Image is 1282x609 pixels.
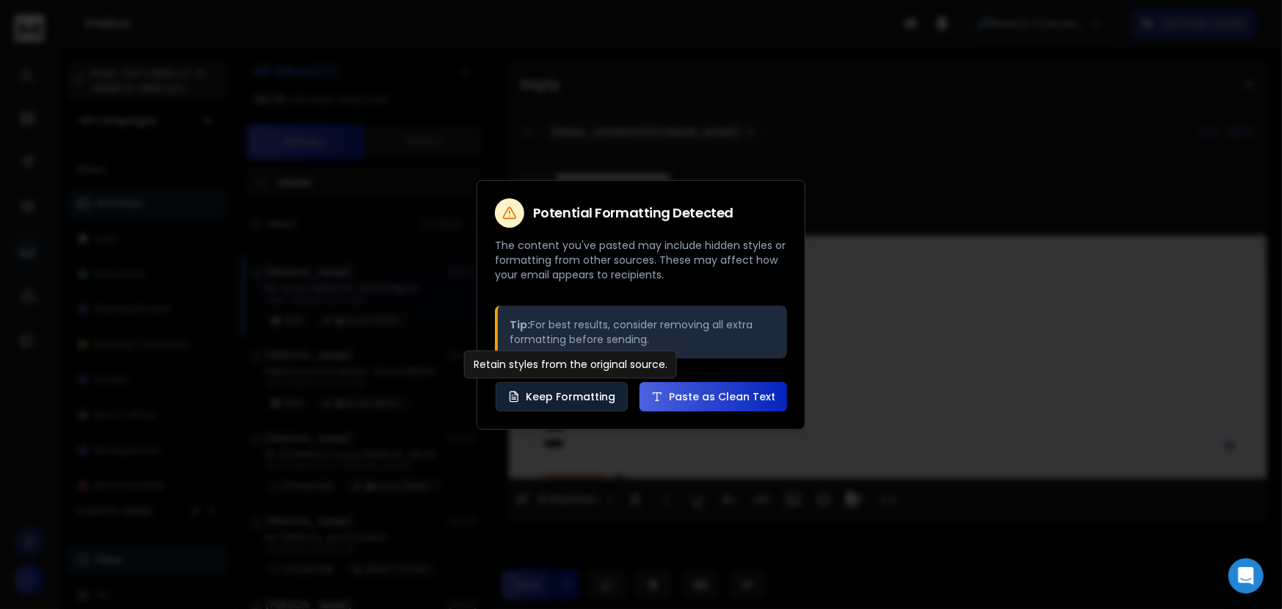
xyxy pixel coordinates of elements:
[464,350,677,378] div: Retain styles from the original source.
[495,238,787,282] p: The content you've pasted may include hidden styles or formatting from other sources. These may a...
[496,382,628,411] button: Keep Formatting
[510,317,530,332] strong: Tip:
[1228,558,1264,594] div: Open Intercom Messenger
[533,206,734,220] h2: Potential Formatting Detected
[510,317,775,347] p: For best results, consider removing all extra formatting before sending.
[640,382,787,411] button: Paste as Clean Text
